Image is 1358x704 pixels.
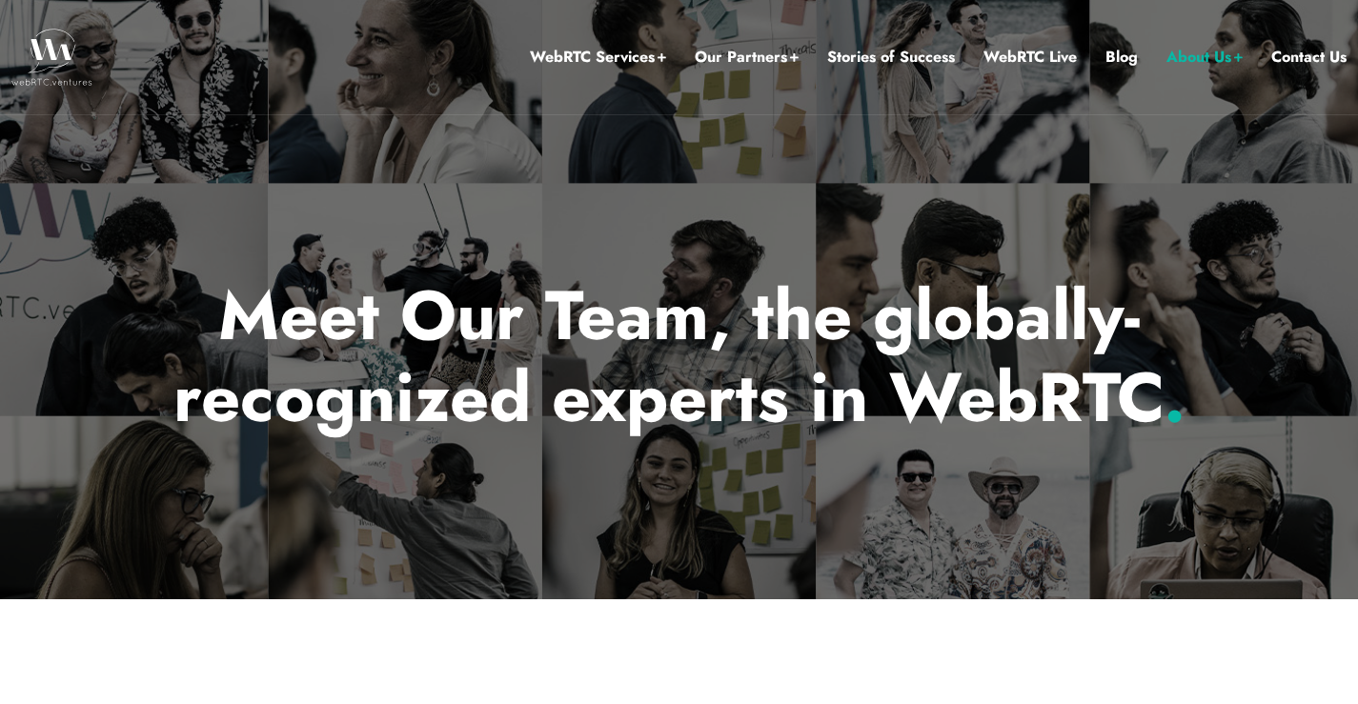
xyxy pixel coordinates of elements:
[827,45,955,70] a: Stories of Success
[1105,45,1138,70] a: Blog
[1164,348,1186,447] span: .
[983,45,1077,70] a: WebRTC Live
[11,29,92,86] img: WebRTC.ventures
[530,45,666,70] a: WebRTC Services
[121,274,1237,439] p: Meet Our Team, the globally-recognized experts in WebRTC
[695,45,799,70] a: Our Partners
[1166,45,1243,70] a: About Us
[1271,45,1347,70] a: Contact Us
